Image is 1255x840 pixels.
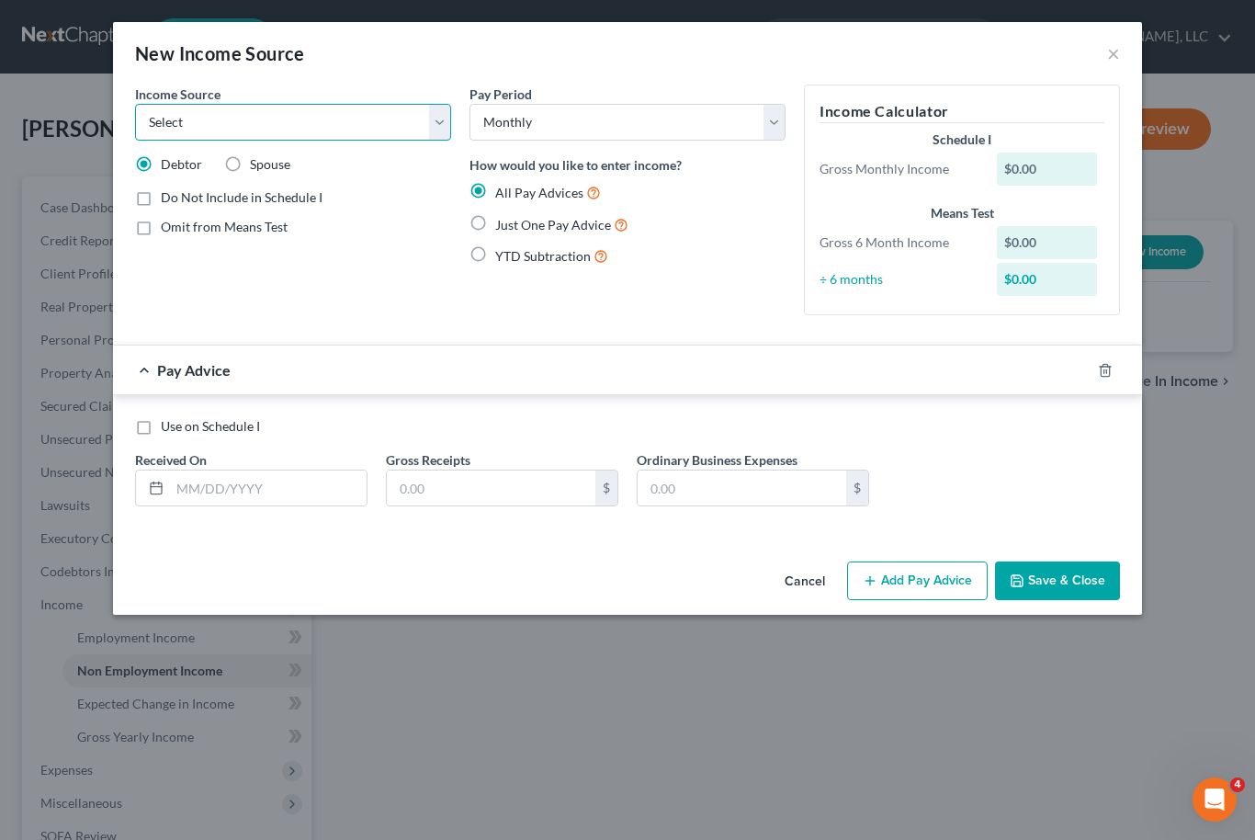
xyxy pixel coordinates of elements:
div: Gross 6 Month Income [810,233,988,252]
span: Income Source [135,86,220,102]
div: Schedule I [820,131,1104,149]
button: Save & Close [995,562,1120,600]
span: Debtor [161,156,202,172]
div: $ [846,471,868,505]
div: $0.00 [997,153,1098,186]
span: All Pay Advices [495,185,583,200]
div: $0.00 [997,263,1098,296]
div: Gross Monthly Income [810,160,988,178]
span: Omit from Means Test [161,219,288,234]
div: Means Test [820,204,1104,222]
span: Spouse [250,156,290,172]
button: Add Pay Advice [847,562,988,600]
span: Pay Advice [157,361,231,379]
div: $ [595,471,617,505]
div: ÷ 6 months [810,270,988,289]
label: Pay Period [469,85,532,104]
span: Do Not Include in Schedule I [161,189,322,205]
span: YTD Subtraction [495,248,591,264]
div: New Income Source [135,40,305,66]
button: × [1107,42,1120,64]
iframe: Intercom live chat [1193,778,1237,822]
span: Received On [135,452,207,468]
div: $0.00 [997,226,1098,259]
span: Use on Schedule I [161,418,260,434]
label: Gross Receipts [386,450,470,470]
label: How would you like to enter income? [469,155,682,175]
button: Cancel [770,563,840,600]
input: MM/DD/YYYY [170,471,367,505]
label: Ordinary Business Expenses [637,450,797,470]
input: 0.00 [638,471,846,505]
span: Just One Pay Advice [495,217,611,233]
h5: Income Calculator [820,100,1104,123]
input: 0.00 [387,471,595,505]
span: 4 [1230,778,1245,792]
